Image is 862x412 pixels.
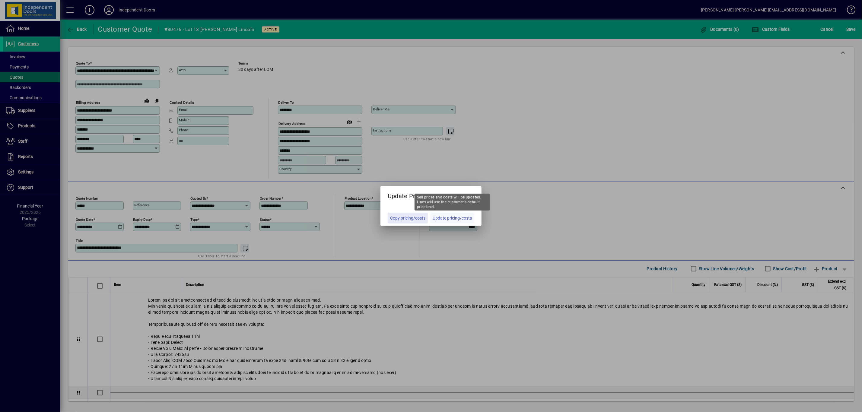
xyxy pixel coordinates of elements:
[388,213,428,223] button: Copy pricing/costs
[430,213,474,223] button: Update pricing/costs
[433,215,472,221] span: Update pricing/costs
[380,186,482,204] h5: Update Pricing?
[415,194,490,211] div: Sell prices and costs will be updated. Lines will use the customer's default price level.
[390,215,425,221] span: Copy pricing/costs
